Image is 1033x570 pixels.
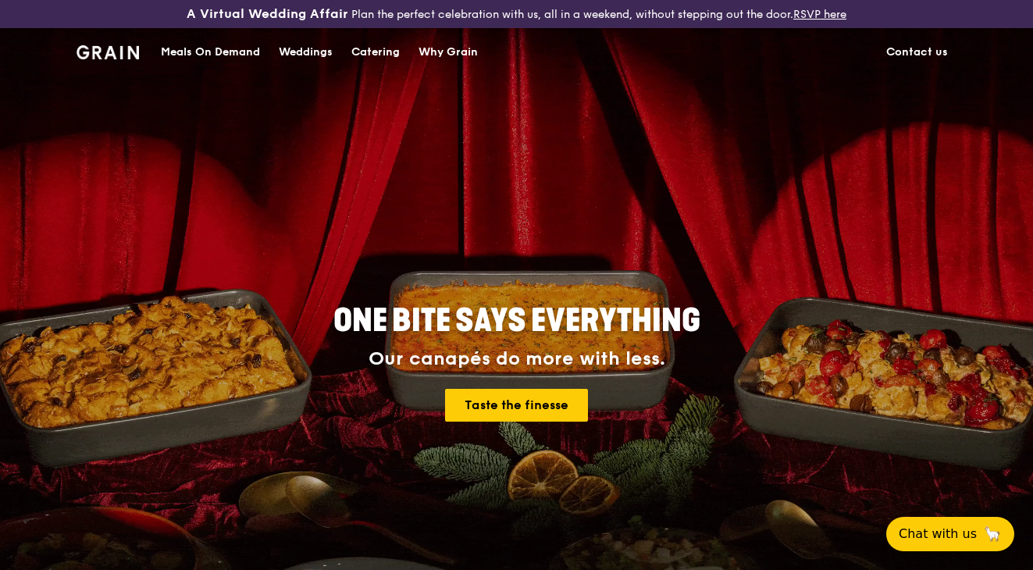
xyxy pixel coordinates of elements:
[899,525,977,543] span: Chat with us
[333,302,700,340] span: ONE BITE SAYS EVERYTHING
[77,27,140,74] a: GrainGrain
[161,29,260,76] div: Meals On Demand
[445,389,588,422] a: Taste the finesse
[419,29,478,76] div: Why Grain
[77,45,140,59] img: Grain
[269,29,342,76] a: Weddings
[187,6,348,22] h3: A Virtual Wedding Affair
[877,29,957,76] a: Contact us
[793,8,846,21] a: RSVP here
[236,348,798,370] div: Our canapés do more with less.
[983,525,1002,543] span: 🦙
[351,29,400,76] div: Catering
[886,517,1014,551] button: Chat with us🦙
[173,6,861,22] div: Plan the perfect celebration with us, all in a weekend, without stepping out the door.
[342,29,409,76] a: Catering
[409,29,487,76] a: Why Grain
[279,29,333,76] div: Weddings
